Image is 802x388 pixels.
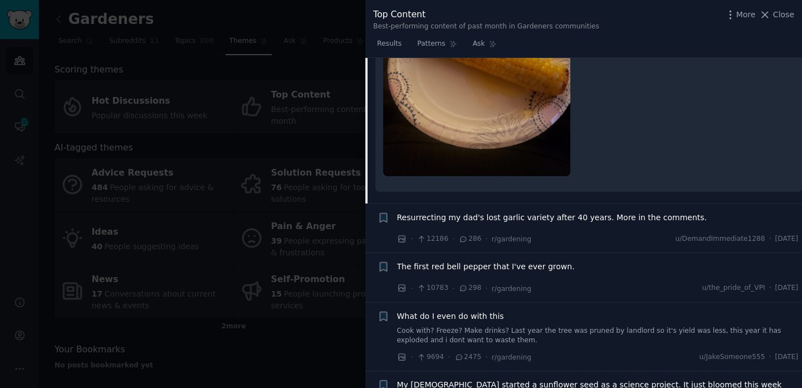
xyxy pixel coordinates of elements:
button: More [725,9,756,21]
span: Ask [473,39,485,49]
span: u/the_pride_of_VPI [702,283,765,293]
span: · [769,234,771,244]
a: Ask [469,35,501,58]
span: · [452,233,454,245]
span: · [410,283,413,294]
span: · [769,283,771,293]
a: Resurrecting my dad's lost garlic variety after 40 years. More in the comments. [397,212,707,224]
span: Close [773,9,794,21]
span: More [736,9,756,21]
span: Patterns [417,39,445,49]
a: The first red bell pepper that I've ever grown. [397,261,575,273]
span: 298 [458,283,481,293]
span: 10783 [417,283,448,293]
a: Cook with? Freeze? Make drinks? Last year the tree was pruned by landlord so it's yield was less,... [397,326,799,346]
span: [DATE] [775,234,798,244]
span: · [410,351,413,363]
span: [DATE] [775,352,798,362]
span: Results [377,39,402,49]
span: · [452,283,454,294]
div: Best-performing content of past month in Gardeners communities [373,22,599,32]
a: Results [373,35,405,58]
span: r/gardening [492,235,531,243]
span: 9694 [417,352,444,362]
span: 12186 [417,234,448,244]
span: 286 [458,234,481,244]
span: r/gardening [492,285,531,293]
span: · [485,283,487,294]
span: · [448,351,450,363]
span: · [485,351,487,363]
span: u/JakeSomeone555 [700,352,765,362]
button: Close [759,9,794,21]
span: r/gardening [492,353,531,361]
a: What do I even do with this [397,311,504,322]
div: Top Content [373,8,599,22]
span: 2475 [454,352,482,362]
span: [DATE] [775,283,798,293]
a: Patterns [413,35,461,58]
span: · [769,352,771,362]
span: u/DemandImmediate1288 [676,234,765,244]
span: · [485,233,487,245]
span: · [410,233,413,245]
